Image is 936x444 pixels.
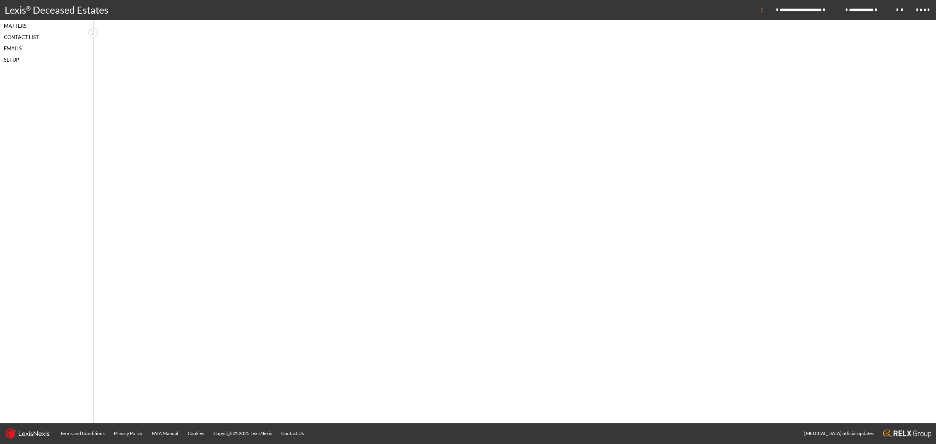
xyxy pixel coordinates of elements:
[209,423,277,444] a: Copyright© 2025 LexisNexis
[277,423,308,444] a: Contact Us
[26,4,33,17] p: ®
[55,423,109,444] a: Terms and Conditions
[883,430,931,438] img: RELX_logo.65c3eebe.png
[183,423,209,444] a: Cookies
[109,423,147,444] a: Privacy Policy
[5,428,51,439] img: LexisNexis_logo.0024414d.png
[147,423,183,444] a: PAIA Manual
[799,423,878,444] a: [MEDICAL_DATA] official updates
